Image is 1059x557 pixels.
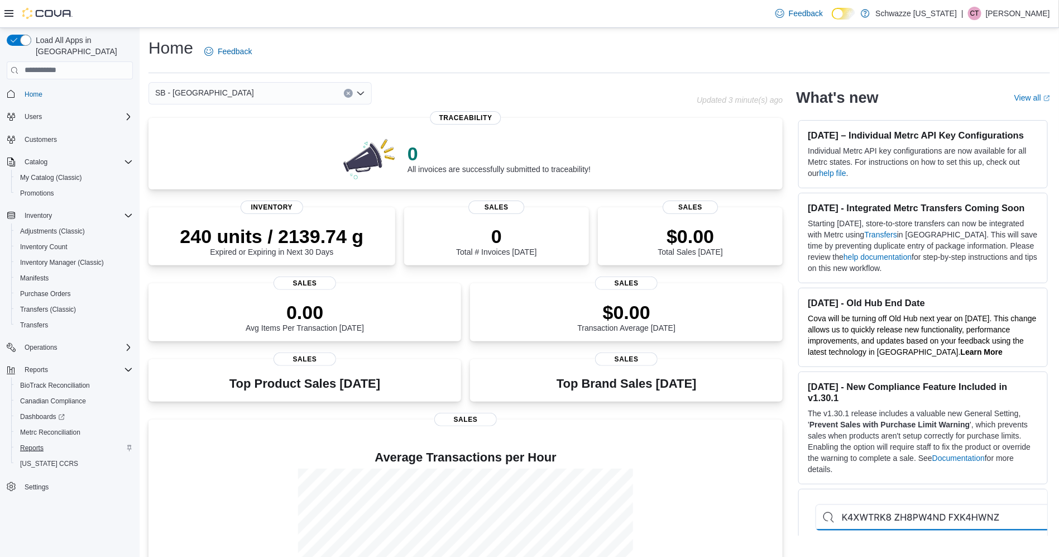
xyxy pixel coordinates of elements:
[16,379,94,392] a: BioTrack Reconciliation
[808,408,1038,475] p: The v1.30.1 release includes a valuable new General Setting, ' ', which prevents sales when produ...
[986,7,1050,20] p: [PERSON_NAME]
[11,270,137,286] button: Manifests
[11,170,137,185] button: My Catalog (Classic)
[180,225,363,247] p: 240 units / 2139.74 g
[20,289,71,298] span: Purchase Orders
[20,274,49,283] span: Manifests
[16,240,72,254] a: Inventory Count
[16,394,90,408] a: Canadian Compliance
[25,112,42,121] span: Users
[20,381,90,390] span: BioTrack Reconciliation
[434,413,497,426] span: Sales
[246,301,364,323] p: 0.00
[16,426,85,439] a: Metrc Reconciliation
[808,381,1038,403] h3: [DATE] - New Compliance Feature Included in v1.30.1
[771,2,827,25] a: Feedback
[456,225,536,256] div: Total # Invoices [DATE]
[16,410,133,423] span: Dashboards
[20,189,54,198] span: Promotions
[20,227,85,236] span: Adjustments (Classic)
[11,317,137,333] button: Transfers
[200,40,256,63] a: Feedback
[344,89,353,98] button: Clear input
[970,7,979,20] span: CT
[11,456,137,472] button: [US_STATE] CCRS
[274,353,336,366] span: Sales
[968,7,981,20] div: Clinton Temple
[865,230,898,239] a: Transfers
[2,154,137,170] button: Catalog
[961,7,964,20] p: |
[20,321,48,330] span: Transfers
[7,82,133,524] nav: Complex example
[2,208,137,223] button: Inventory
[16,225,133,238] span: Adjustments (Classic)
[241,201,303,214] span: Inventory
[11,239,137,255] button: Inventory Count
[246,301,364,332] div: Avg Items Per Transaction [DATE]
[16,256,108,269] a: Inventory Manager (Classic)
[25,90,42,99] span: Home
[20,341,62,354] button: Operations
[356,89,365,98] button: Open list of options
[16,287,75,301] a: Purchase Orders
[408,142,591,174] div: All invoices are successfully submitted to traceability!
[180,225,363,256] div: Expired or Expiring in Next 30 Days
[20,133,61,146] a: Customers
[11,185,137,201] button: Promotions
[16,187,59,200] a: Promotions
[20,110,133,123] span: Users
[557,377,697,391] h3: Top Brand Sales [DATE]
[932,454,985,463] a: Documentation
[20,242,68,251] span: Inventory Count
[961,347,1003,356] strong: Learn More
[20,155,52,169] button: Catalog
[16,457,83,470] a: [US_STATE] CCRS
[218,46,252,57] span: Feedback
[16,171,133,184] span: My Catalog (Classic)
[844,253,912,261] a: help documentation
[11,378,137,393] button: BioTrack Reconciliation
[25,365,48,374] span: Reports
[274,277,336,290] span: Sales
[25,135,57,144] span: Customers
[595,277,658,290] span: Sales
[20,209,56,222] button: Inventory
[408,142,591,165] p: 0
[16,272,53,285] a: Manifests
[663,201,718,214] span: Sales
[658,225,723,256] div: Total Sales [DATE]
[20,444,44,453] span: Reports
[20,155,133,169] span: Catalog
[1043,95,1050,102] svg: External link
[658,225,723,247] p: $0.00
[20,363,52,377] button: Reports
[16,457,133,470] span: Washington CCRS
[875,7,957,20] p: Schwazze [US_STATE]
[697,96,783,104] p: Updated 3 minute(s) ago
[11,302,137,317] button: Transfers (Classic)
[578,301,676,332] div: Transaction Average [DATE]
[11,440,137,456] button: Reports
[20,412,65,421] span: Dashboards
[148,37,193,59] h1: Home
[1014,93,1050,102] a: View allExternal link
[2,340,137,355] button: Operations
[2,478,137,494] button: Settings
[808,297,1038,308] h3: [DATE] - Old Hub End Date
[31,35,133,57] span: Load All Apps in [GEOGRAPHIC_DATA]
[11,286,137,302] button: Purchase Orders
[808,218,1038,274] p: Starting [DATE], store-to-store transfers can now be integrated with Metrc using in [GEOGRAPHIC_D...
[22,8,73,19] img: Cova
[25,158,47,166] span: Catalog
[20,459,78,468] span: [US_STATE] CCRS
[20,397,86,406] span: Canadian Compliance
[20,480,53,494] a: Settings
[2,86,137,102] button: Home
[809,420,970,429] strong: Prevent Sales with Purchase Limit Warning
[11,425,137,440] button: Metrc Reconciliation
[16,426,133,439] span: Metrc Reconciliation
[20,209,133,222] span: Inventory
[595,353,658,366] span: Sales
